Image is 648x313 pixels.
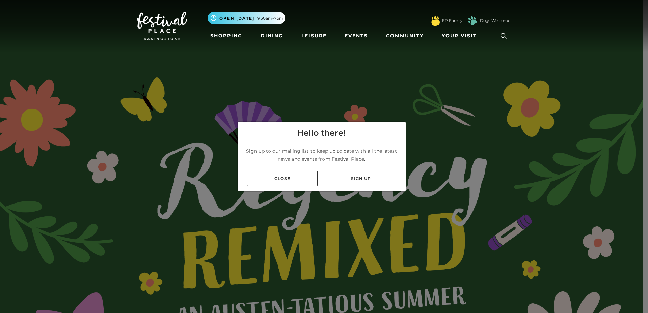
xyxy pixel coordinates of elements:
a: Events [342,30,371,42]
a: Your Visit [439,30,483,42]
a: Shopping [208,30,245,42]
a: Leisure [299,30,329,42]
p: Sign up to our mailing list to keep up to date with all the latest news and events from Festival ... [243,147,400,163]
a: Close [247,171,318,186]
a: Dogs Welcome! [480,18,511,24]
span: Your Visit [442,32,477,39]
span: 9.30am-7pm [257,15,283,21]
a: Dining [258,30,286,42]
a: Sign up [326,171,396,186]
span: Open [DATE] [219,15,254,21]
a: FP Family [442,18,462,24]
img: Festival Place Logo [137,12,187,40]
a: Community [383,30,426,42]
button: Open [DATE] 9.30am-7pm [208,12,285,24]
h4: Hello there! [297,127,346,139]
